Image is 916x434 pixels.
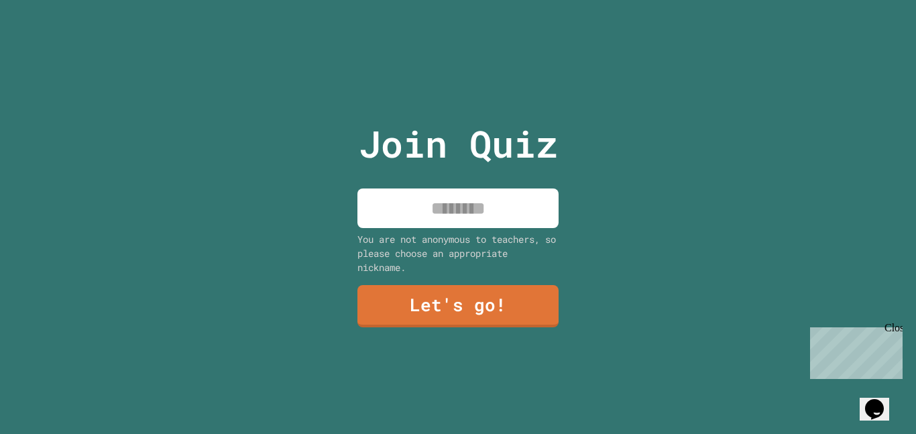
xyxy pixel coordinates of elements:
div: You are not anonymous to teachers, so please choose an appropriate nickname. [357,232,559,274]
iframe: chat widget [860,380,903,421]
div: Chat with us now!Close [5,5,93,85]
p: Join Quiz [359,116,558,172]
iframe: chat widget [805,322,903,379]
a: Let's go! [357,285,559,327]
